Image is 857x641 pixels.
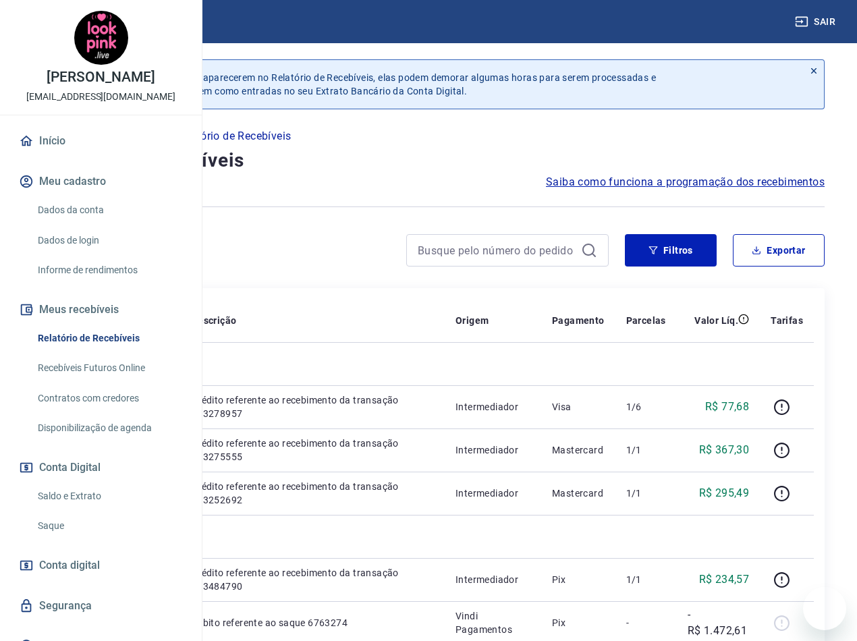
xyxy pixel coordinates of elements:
[552,573,605,586] p: Pix
[32,385,186,412] a: Contratos com credores
[552,486,605,500] p: Mastercard
[16,453,186,482] button: Conta Digital
[74,11,128,65] img: f5e2b5f2-de41-4e9a-a4e6-a6c2332be871.jpeg
[16,295,186,325] button: Meus recebíveis
[192,480,434,507] p: Crédito referente ao recebimento da transação 223252692
[626,443,666,457] p: 1/1
[32,414,186,442] a: Disponibilização de agenda
[803,587,846,630] iframe: 메시징 창을 시작하는 버튼
[175,128,291,144] p: Relatório de Recebíveis
[32,482,186,510] a: Saldo e Extrato
[73,71,656,98] p: Após o envio das liquidações aparecerem no Relatório de Recebíveis, elas podem demorar algumas ho...
[32,354,186,382] a: Recebíveis Futuros Online
[39,556,100,575] span: Conta digital
[625,234,717,267] button: Filtros
[16,126,186,156] a: Início
[192,393,434,420] p: Crédito referente ao recebimento da transação 223278957
[192,437,434,464] p: Crédito referente ao recebimento da transação 223275555
[192,566,434,593] p: Crédito referente ao recebimento da transação 223484790
[626,486,666,500] p: 1/1
[705,399,749,415] p: R$ 77,68
[455,486,530,500] p: Intermediador
[16,591,186,621] a: Segurança
[32,256,186,284] a: Informe de rendimentos
[32,512,186,540] a: Saque
[699,572,750,588] p: R$ 234,57
[16,167,186,196] button: Meu cadastro
[694,314,738,327] p: Valor Líq.
[26,90,175,104] p: [EMAIL_ADDRESS][DOMAIN_NAME]
[699,442,750,458] p: R$ 367,30
[455,400,530,414] p: Intermediador
[16,551,186,580] a: Conta digital
[455,609,530,636] p: Vindi Pagamentos
[47,70,155,84] p: [PERSON_NAME]
[32,227,186,254] a: Dados de login
[552,616,605,630] p: Pix
[699,485,750,501] p: R$ 295,49
[552,443,605,457] p: Mastercard
[455,573,530,586] p: Intermediador
[552,314,605,327] p: Pagamento
[626,616,666,630] p: -
[792,9,841,34] button: Sair
[32,325,186,352] a: Relatório de Recebíveis
[552,400,605,414] p: Visa
[192,616,434,630] p: Débito referente ao saque 6763274
[546,174,825,190] a: Saiba como funciona a programação dos recebimentos
[688,607,749,639] p: -R$ 1.472,61
[192,314,237,327] p: Descrição
[771,314,803,327] p: Tarifas
[455,443,530,457] p: Intermediador
[455,314,489,327] p: Origem
[32,196,186,224] a: Dados da conta
[418,240,576,260] input: Busque pelo número do pedido
[32,147,825,174] h4: Relatório de Recebíveis
[733,234,825,267] button: Exportar
[626,573,666,586] p: 1/1
[626,314,666,327] p: Parcelas
[626,400,666,414] p: 1/6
